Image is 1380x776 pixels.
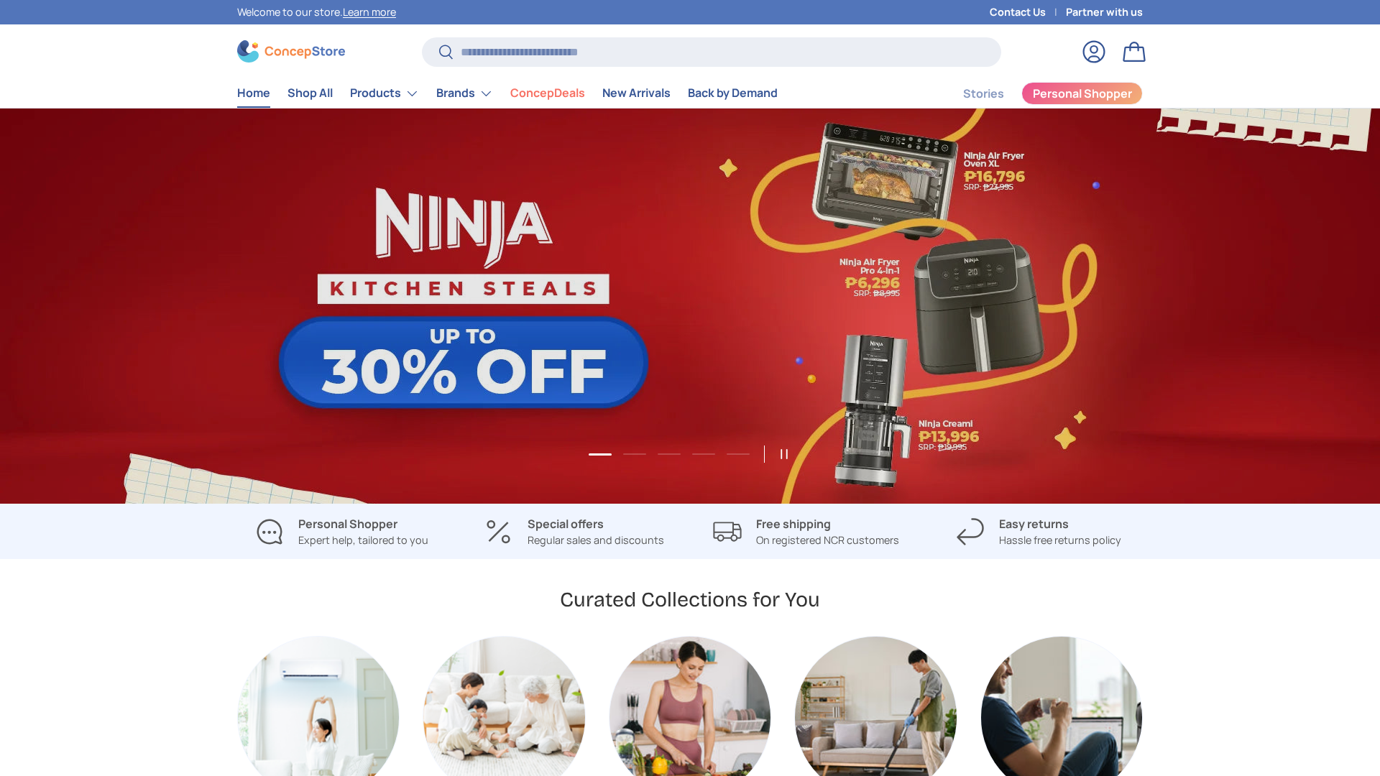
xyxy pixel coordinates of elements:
strong: Easy returns [999,516,1069,532]
a: Home [237,79,270,107]
p: Expert help, tailored to you [298,532,428,548]
strong: Special offers [528,516,604,532]
summary: Brands [428,79,502,108]
a: Stories [963,80,1004,108]
h2: Curated Collections for You [560,586,820,613]
nav: Primary [237,79,778,108]
a: Products [350,79,419,108]
img: ConcepStore [237,40,345,63]
a: Personal Shopper Expert help, tailored to you [237,515,446,548]
a: Learn more [343,5,396,19]
strong: Free shipping [756,516,831,532]
a: Brands [436,79,493,108]
a: Personal Shopper [1021,82,1143,105]
a: ConcepDeals [510,79,585,107]
a: Easy returns Hassle free returns policy [934,515,1143,548]
a: New Arrivals [602,79,671,107]
p: Hassle free returns policy [999,532,1121,548]
a: Partner with us [1066,4,1143,20]
a: Contact Us [990,4,1066,20]
p: On registered NCR customers [756,532,899,548]
a: Back by Demand [688,79,778,107]
span: Personal Shopper [1033,88,1132,99]
a: Special offers Regular sales and discounts [469,515,678,548]
strong: Personal Shopper [298,516,397,532]
nav: Secondary [929,79,1143,108]
a: Free shipping On registered NCR customers [701,515,911,548]
a: Shop All [287,79,333,107]
p: Regular sales and discounts [528,532,664,548]
p: Welcome to our store. [237,4,396,20]
summary: Products [341,79,428,108]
